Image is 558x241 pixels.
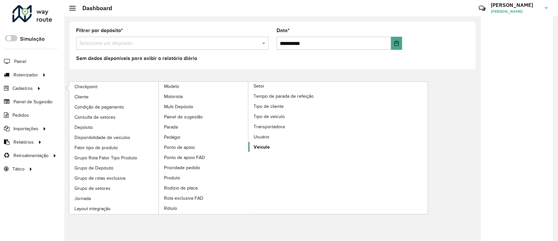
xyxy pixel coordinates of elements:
a: Pedágio [159,132,249,142]
span: Layout integração [74,205,111,212]
a: Modelo [69,82,249,214]
a: Prioridade pedido [159,163,249,172]
a: Multi Depósito [159,102,249,111]
a: Setor [159,82,338,214]
a: Layout integração [69,204,159,213]
button: Choose Date [391,37,402,50]
span: Consulta de setores [74,114,115,121]
span: Fator tipo de produto [74,144,118,151]
a: Disponibilidade de veículos [69,132,159,142]
span: Tático [12,166,25,172]
span: Setor [254,83,264,90]
a: Ponto de apoio [159,142,249,152]
a: Checkpoint [69,82,159,91]
span: Painel de Sugestão [13,98,52,105]
span: Painel [14,58,26,65]
span: Rota exclusiva FAD [164,195,203,202]
span: Tipo de cliente [254,103,284,110]
a: Produto [159,173,249,183]
a: Parada [159,122,249,132]
a: Usuário [248,132,338,142]
a: Motorista [159,91,249,101]
a: Transportadora [248,122,338,131]
h3: [PERSON_NAME] [491,2,540,8]
span: Grupo de setores [74,185,111,192]
a: Tempo de parada de refeição [248,91,338,101]
a: Veículo [248,142,338,152]
span: Transportadora [254,123,285,130]
a: Contato Rápido [475,1,489,15]
span: Jornada [74,195,91,202]
span: Parada [164,124,178,131]
span: Ponto de apoio FAD [164,154,205,161]
span: Cliente [74,93,89,100]
span: Modelo [164,83,179,90]
span: Grupo de rotas exclusiva [74,175,125,182]
h2: Dashboard [76,5,112,12]
span: Tempo de parada de refeição [254,93,314,100]
a: Consulta de setores [69,112,159,122]
span: Depósito [74,124,93,131]
a: Rota exclusiva FAD [159,193,249,203]
label: Simulação [20,35,45,43]
a: Grupo Rota Fator Tipo Produto [69,153,159,163]
a: Grupo de Depósito [69,163,159,173]
span: Veículo [254,144,270,151]
span: Painel de sugestão [164,113,203,120]
span: Pedidos [12,112,29,119]
a: Ponto de apoio FAD [159,152,249,162]
label: Sem dados disponíveis para exibir o relatório diário [76,54,197,62]
span: Multi Depósito [164,103,193,110]
span: Tipo de veículo [254,113,285,120]
a: Rótulo [159,203,249,213]
a: Fator tipo de produto [69,143,159,152]
a: Cliente [69,92,159,102]
label: Filtrar por depósito [76,27,123,34]
span: Roteirizador [13,71,38,78]
span: Importações [13,125,38,132]
span: Ponto de apoio [164,144,195,151]
span: Grupo de Depósito [74,165,114,171]
span: Motorista [164,93,183,100]
span: Grupo Rota Fator Tipo Produto [74,154,137,161]
a: Tipo de cliente [248,101,338,111]
span: Condição de pagamento [74,104,124,110]
a: Grupo de setores [69,183,159,193]
span: Prioridade pedido [164,164,200,171]
span: Produto [164,174,180,181]
a: Painel de sugestão [159,112,249,122]
span: Usuário [254,133,269,140]
label: Data [277,27,290,34]
span: Disponibilidade de veículos [74,134,130,141]
span: Relatórios [13,139,34,146]
a: Grupo de rotas exclusiva [69,173,159,183]
a: Condição de pagamento [69,102,159,112]
a: Jornada [69,193,159,203]
span: [PERSON_NAME] [491,9,540,14]
span: Rótulo [164,205,177,212]
a: Tipo de veículo [248,111,338,121]
span: Checkpoint [74,83,97,90]
a: Rodízio de placa [159,183,249,193]
a: Depósito [69,122,159,132]
span: Retroalimentação [13,152,49,159]
span: Pedágio [164,134,180,141]
span: Rodízio de placa [164,185,197,191]
span: Cadastros [12,85,33,92]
